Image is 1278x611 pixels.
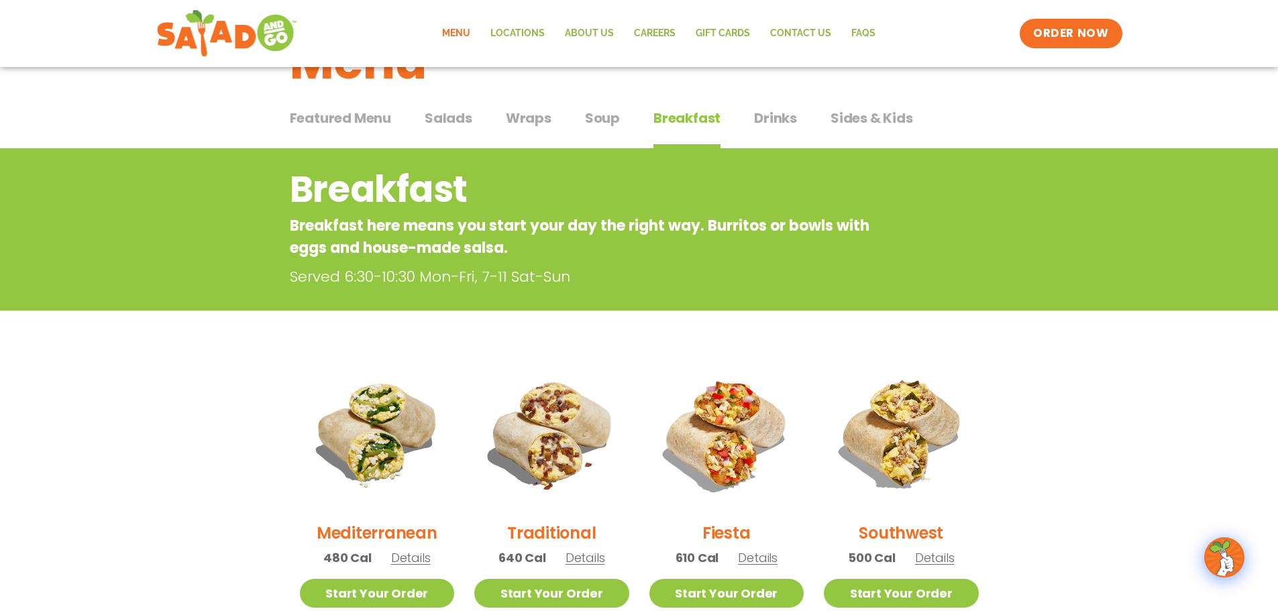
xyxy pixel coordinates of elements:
span: 480 Cal [323,549,372,567]
a: FAQs [841,18,886,49]
p: Breakfast here means you start your day the right way. Burritos or bowls with eggs and house-made... [290,215,881,259]
span: Salads [425,108,472,128]
span: 610 Cal [676,549,719,567]
a: Start Your Order [474,579,629,608]
span: Sides & Kids [831,108,913,128]
span: ORDER NOW [1033,25,1108,42]
img: new-SAG-logo-768×292 [156,7,298,60]
span: Wraps [506,108,551,128]
a: Start Your Order [300,579,455,608]
img: wpChatIcon [1206,539,1243,576]
span: 640 Cal [498,549,546,567]
h2: Traditional [507,521,596,545]
p: Served 6:30-10:30 Mon-Fri, 7-11 Sat-Sun [290,266,887,288]
span: Breakfast [653,108,721,128]
img: Product photo for Traditional [474,356,629,511]
a: Start Your Order [649,579,804,608]
h2: Fiesta [702,521,751,545]
span: 500 Cal [848,549,896,567]
img: Product photo for Southwest [824,356,979,511]
a: Locations [480,18,555,49]
h2: Breakfast [290,162,881,217]
div: Tabbed content [290,103,989,149]
a: Careers [624,18,686,49]
span: Featured Menu [290,108,391,128]
nav: Menu [432,18,886,49]
span: Details [566,549,605,566]
a: About Us [555,18,624,49]
img: Product photo for Fiesta [649,356,804,511]
a: Contact Us [760,18,841,49]
a: Menu [432,18,480,49]
img: Product photo for Mediterranean Breakfast Burrito [300,356,455,511]
h2: Mediterranean [317,521,437,545]
span: Details [391,549,431,566]
span: Drinks [754,108,797,128]
a: ORDER NOW [1020,19,1122,48]
a: Start Your Order [824,579,979,608]
span: Details [738,549,778,566]
span: Details [915,549,955,566]
span: Soup [585,108,620,128]
a: GIFT CARDS [686,18,760,49]
h2: Southwest [859,521,943,545]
